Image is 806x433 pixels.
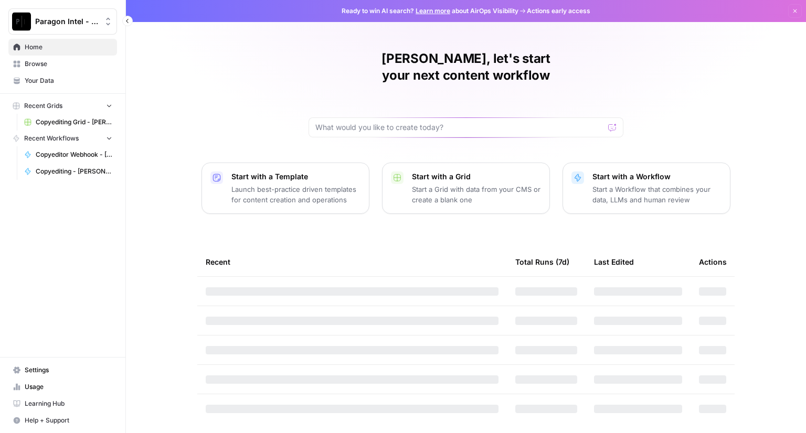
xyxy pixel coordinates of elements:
div: Actions [699,247,727,276]
span: Home [25,42,112,52]
span: Copyeditor Webhook - [PERSON_NAME] [36,150,112,159]
button: Help + Support [8,412,117,429]
p: Start a Workflow that combines your data, LLMs and human review [592,184,722,205]
span: Recent Grids [24,101,62,111]
span: Paragon Intel - Copyediting [35,16,99,27]
div: Recent [206,247,499,276]
a: Copyeditor Webhook - [PERSON_NAME] [19,146,117,163]
span: Learning Hub [25,399,112,408]
span: Settings [25,365,112,375]
button: Workspace: Paragon Intel - Copyediting [8,8,117,35]
p: Start a Grid with data from your CMS or create a blank one [412,184,541,205]
a: Copyediting Grid - [PERSON_NAME] [19,114,117,131]
span: Your Data [25,76,112,85]
p: Start with a Grid [412,171,541,182]
button: Recent Workflows [8,131,117,146]
img: Paragon Intel - Copyediting Logo [12,12,31,31]
a: Your Data [8,72,117,89]
p: Start with a Template [231,171,360,182]
span: Copyediting - [PERSON_NAME] [36,167,112,176]
button: Start with a GridStart a Grid with data from your CMS or create a blank one [382,163,550,214]
a: Settings [8,362,117,378]
input: What would you like to create today? [315,122,604,133]
button: Start with a TemplateLaunch best-practice driven templates for content creation and operations [201,163,369,214]
a: Copyediting - [PERSON_NAME] [19,163,117,180]
a: Learning Hub [8,395,117,412]
p: Start with a Workflow [592,171,722,182]
span: Browse [25,59,112,69]
span: Actions early access [527,6,590,16]
div: Last Edited [594,247,634,276]
button: Recent Grids [8,98,117,114]
button: Start with a WorkflowStart a Workflow that combines your data, LLMs and human review [563,163,730,214]
a: Home [8,39,117,56]
span: Recent Workflows [24,134,79,143]
span: Ready to win AI search? about AirOps Visibility [342,6,518,16]
a: Browse [8,56,117,72]
a: Usage [8,378,117,395]
h1: [PERSON_NAME], let's start your next content workflow [309,50,623,84]
a: Learn more [416,7,450,15]
p: Launch best-practice driven templates for content creation and operations [231,184,360,205]
div: Total Runs (7d) [515,247,569,276]
span: Help + Support [25,416,112,425]
span: Copyediting Grid - [PERSON_NAME] [36,117,112,127]
span: Usage [25,382,112,392]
